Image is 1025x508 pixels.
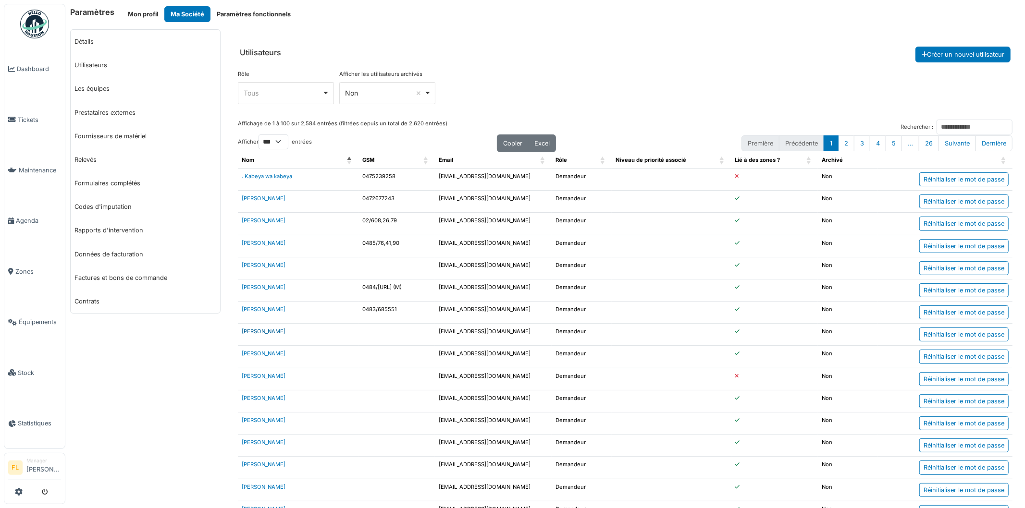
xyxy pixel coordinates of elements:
[735,157,780,163] span: Lié à des zones ?
[359,168,435,190] td: 0475239258
[242,173,292,180] a: . Kabeya wa kabeya
[19,166,61,175] span: Maintenance
[552,213,612,235] td: Demandeur
[720,152,726,168] span: Niveau de priorité associé : Activate to sort
[919,394,1009,408] div: Réinitialiser le mot de passe
[818,324,878,346] td: Non
[259,134,288,149] select: Afficherentrées
[919,172,1009,186] div: Réinitialiser le mot de passe
[818,302,878,324] td: Non
[242,195,285,202] a: [PERSON_NAME]
[414,88,423,98] button: Remove item: 'false'
[242,395,285,401] a: [PERSON_NAME]
[18,115,61,124] span: Tickets
[552,390,612,412] td: Demandeur
[919,350,1009,363] div: Réinitialiser le mot de passe
[870,135,886,151] button: 4
[1001,152,1007,168] span: : Activate to sort
[552,368,612,390] td: Demandeur
[346,88,424,98] div: Non
[534,140,550,147] span: Excel
[818,168,878,190] td: Non
[552,324,612,346] td: Demandeur
[359,213,435,235] td: 02/608,26,79
[71,77,220,100] a: Les équipes
[919,483,1009,497] div: Réinitialiser le mot de passe
[17,64,61,73] span: Dashboard
[552,168,612,190] td: Demandeur
[18,368,61,377] span: Stock
[919,261,1009,275] div: Réinitialiser le mot de passe
[435,390,552,412] td: [EMAIL_ADDRESS][DOMAIN_NAME]
[552,435,612,457] td: Demandeur
[818,457,878,479] td: Non
[4,347,65,398] a: Stock
[806,152,812,168] span: Lié à des zones ?: Activate to sort
[242,306,285,313] a: [PERSON_NAME]
[359,191,435,213] td: 0472677243
[854,135,870,151] button: 3
[818,390,878,412] td: Non
[71,30,220,53] a: Détails
[435,191,552,213] td: [EMAIL_ADDRESS][DOMAIN_NAME]
[818,213,878,235] td: Non
[919,239,1009,253] div: Réinitialiser le mot de passe
[528,134,556,152] button: Excel
[435,168,552,190] td: [EMAIL_ADDRESS][DOMAIN_NAME]
[600,152,606,168] span: Rôle: Activate to sort
[556,157,567,163] span: Rôle
[439,157,453,163] span: Email
[919,460,1009,474] div: Réinitialiser le mot de passe
[616,157,686,163] span: Niveau de priorité associé
[552,479,612,501] td: Demandeur
[242,373,285,379] a: [PERSON_NAME]
[552,279,612,301] td: Demandeur
[435,235,552,257] td: [EMAIL_ADDRESS][DOMAIN_NAME]
[71,218,220,242] a: Rapports d'intervention
[503,140,522,147] span: Copier
[976,135,1013,151] button: Last
[741,135,1013,151] nav: pagination
[435,457,552,479] td: [EMAIL_ADDRESS][DOMAIN_NAME]
[435,412,552,435] td: [EMAIL_ADDRESS][DOMAIN_NAME]
[70,8,114,17] h6: Paramètres
[552,346,612,368] td: Demandeur
[818,435,878,457] td: Non
[818,412,878,435] td: Non
[18,419,61,428] span: Statistiques
[210,6,297,22] button: Paramètres fonctionnels
[818,191,878,213] td: Non
[4,297,65,347] a: Équipements
[4,94,65,145] a: Tickets
[4,44,65,94] a: Dashboard
[15,267,61,276] span: Zones
[901,123,933,131] label: Rechercher :
[886,135,902,151] button: 5
[164,6,210,22] button: Ma Société
[915,47,1011,62] button: Créer un nouvel utilisateur
[818,346,878,368] td: Non
[363,157,375,163] span: GSM
[122,6,164,22] button: Mon profil
[359,302,435,324] td: 0483/685551
[16,216,61,225] span: Agenda
[919,372,1009,386] div: Réinitialiser le mot de passe
[244,88,322,98] div: Tous
[552,191,612,213] td: Demandeur
[26,457,61,464] div: Manager
[919,135,939,151] button: 26
[242,461,285,468] a: [PERSON_NAME]
[552,302,612,324] td: Demandeur
[71,242,220,266] a: Données de facturation
[359,235,435,257] td: 0485/76,41,90
[4,246,65,297] a: Zones
[435,346,552,368] td: [EMAIL_ADDRESS][DOMAIN_NAME]
[552,257,612,279] td: Demandeur
[552,235,612,257] td: Demandeur
[8,460,23,475] li: FL
[818,279,878,301] td: Non
[822,157,843,163] span: Archivé
[339,70,422,78] label: Afficher les utilisateurs archivés
[4,145,65,195] a: Maintenance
